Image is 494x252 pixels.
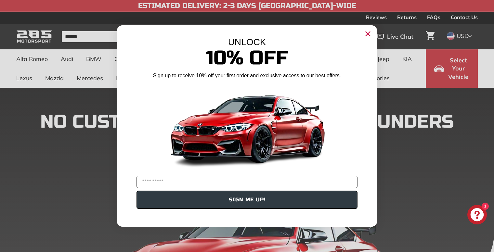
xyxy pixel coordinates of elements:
button: Close dialog [363,29,373,39]
inbox-online-store-chat: Shopify online store chat [465,205,489,226]
input: YOUR EMAIL [136,176,357,188]
span: 10% Off [206,46,288,70]
button: SIGN ME UP! [136,191,357,209]
img: Banner showing BMW 4 Series Body kit [166,82,328,173]
span: UNLOCK [228,37,266,47]
span: Sign up to receive 10% off your first order and exclusive access to our best offers. [153,73,341,78]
